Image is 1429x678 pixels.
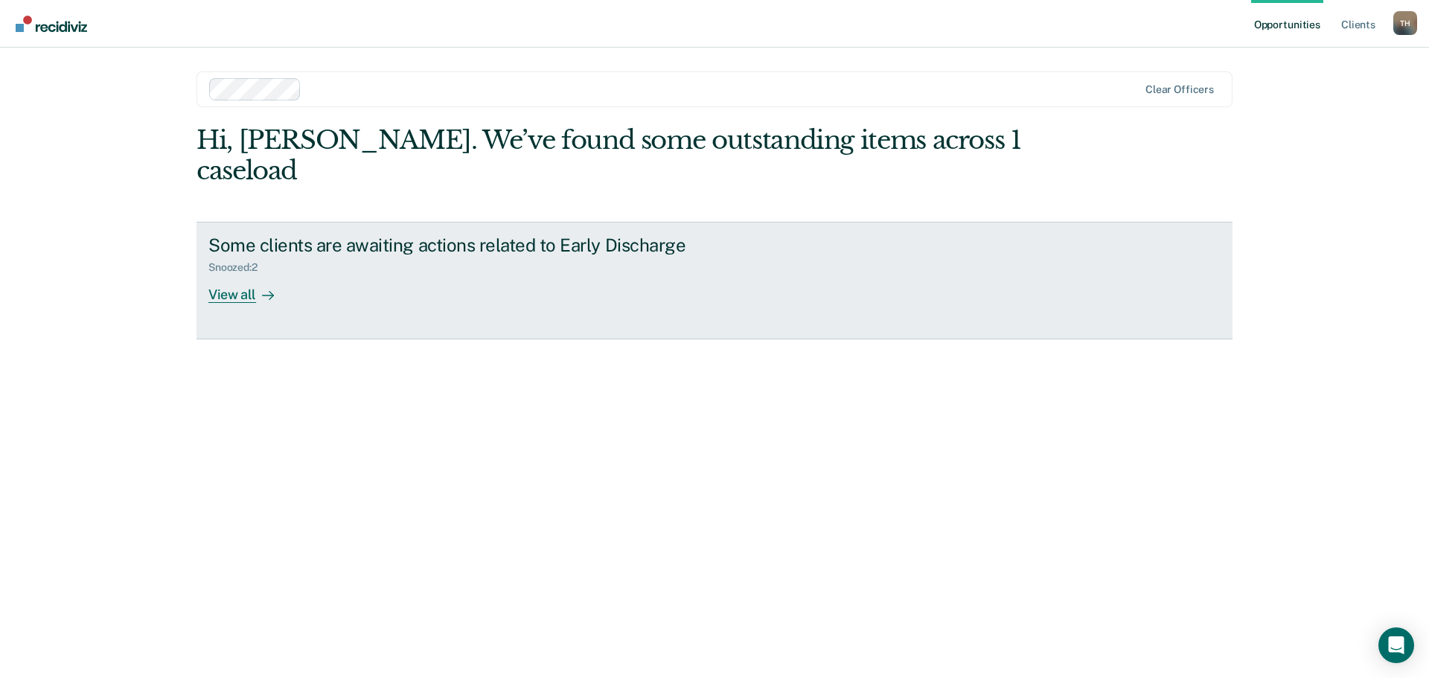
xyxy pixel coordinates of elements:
div: T H [1393,11,1417,35]
div: Some clients are awaiting actions related to Early Discharge [208,234,731,256]
a: Some clients are awaiting actions related to Early DischargeSnoozed:2View all [196,222,1233,339]
div: View all [208,274,292,303]
div: Open Intercom Messenger [1378,627,1414,663]
div: Snoozed : 2 [208,261,269,274]
div: Hi, [PERSON_NAME]. We’ve found some outstanding items across 1 caseload [196,125,1026,186]
div: Clear officers [1145,83,1214,96]
img: Recidiviz [16,16,87,32]
button: Profile dropdown button [1393,11,1417,35]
